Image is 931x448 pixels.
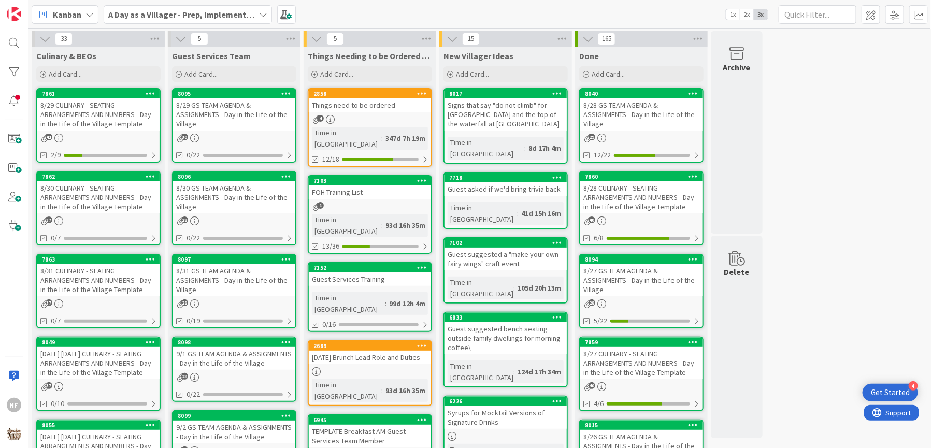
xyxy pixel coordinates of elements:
span: 28 [589,299,595,306]
a: 80948/27 GS TEAM AGENDA & ASSIGNMENTS - Day in the Life of the Village5/22 [579,254,704,328]
span: 40 [589,382,595,389]
input: Quick Filter... [779,5,856,24]
div: Guest suggested a "make your own fairy wings" craft event [445,248,567,270]
div: 8015 [585,422,703,429]
div: 8049[DATE] [DATE] CULINARY - SEATING ARRANGEMENTS AND NUMBERS - Day in the Life of the Village Te... [37,338,160,379]
span: Add Card... [184,69,218,79]
div: 80989/1 GS TEAM AGENDA & ASSIGNMENTS - Day in the Life of the Village [173,338,295,370]
a: 2858Things need to be orderedTime in [GEOGRAPHIC_DATA]:347d 7h 19m12/18 [308,88,432,167]
span: Add Card... [456,69,489,79]
div: 347d 7h 19m [383,133,428,144]
a: 80968/30 GS TEAM AGENDA & ASSIGNMENTS - Day in the Life of the Village0/22 [172,171,296,245]
span: 0/7 [51,315,61,326]
div: 7718 [445,173,567,182]
div: Time in [GEOGRAPHIC_DATA] [448,277,513,299]
div: 8d 17h 4m [526,142,564,154]
span: 5 [191,33,208,45]
div: 8017Signs that say "do not climb" for [GEOGRAPHIC_DATA] and the top of the waterfall at [GEOGRAPH... [445,89,567,131]
div: 8094 [580,255,703,264]
div: 7152Guest Services Training [309,263,431,286]
span: 29 [589,134,595,140]
div: 6945TEMPLATE Breakfast AM Guest Services Team Member [309,415,431,447]
div: 2858 [309,89,431,98]
a: 8049[DATE] [DATE] CULINARY - SEATING ARRANGEMENTS AND NUMBERS - Day in the Life of the Village Te... [36,337,161,411]
div: 7102Guest suggested a "make your own fairy wings" craft event [445,238,567,270]
span: Add Card... [49,69,82,79]
a: 8017Signs that say "do not climb" for [GEOGRAPHIC_DATA] and the top of the waterfall at [GEOGRAPH... [443,88,568,164]
span: 4 [317,115,324,122]
div: 9/1 GS TEAM AGENDA & ASSIGNMENTS - Day in the Life of the Village [173,347,295,370]
div: 8055 [42,422,160,429]
span: Add Card... [592,69,625,79]
div: 7861 [42,90,160,97]
img: Visit kanbanzone.com [7,7,21,21]
div: 8/27 GS TEAM AGENDA & ASSIGNMENTS - Day in the Life of the Village [580,264,703,296]
div: 8/29 GS TEAM AGENDA & ASSIGNMENTS - Day in the Life of the Village [173,98,295,131]
span: Culinary & BEOs [36,51,96,61]
div: 78618/29 CULINARY - SEATING ARRANGEMENTS AND NUMBERS - Day in the Life of the Village Template [37,89,160,131]
div: 8/29 CULINARY - SEATING ARRANGEMENTS AND NUMBERS - Day in the Life of the Village Template [37,98,160,131]
a: 7718Guest asked if we'd bring trivia backTime in [GEOGRAPHIC_DATA]:41d 15h 16m [443,172,568,229]
div: Archive [723,61,751,74]
div: 2689 [313,342,431,350]
div: 7863 [42,256,160,263]
div: 8095 [178,90,295,97]
div: 41d 15h 16m [519,208,564,219]
span: 0/22 [187,150,200,161]
div: 8099 [178,412,295,420]
div: 8/28 CULINARY - SEATING ARRANGEMENTS AND NUMBERS - Day in the Life of the Village Template [580,181,703,213]
div: Guest Services Training [309,272,431,286]
div: 7152 [313,264,431,271]
div: 8096 [173,172,295,181]
div: 8040 [585,90,703,97]
span: 0/7 [51,233,61,243]
div: 78628/30 CULINARY - SEATING ARRANGEMENTS AND NUMBERS - Day in the Life of the Village Template [37,172,160,213]
div: 2689 [309,341,431,351]
span: 2x [740,9,754,20]
div: 80408/28 GS TEAM AGENDA & ASSIGNMENTS - Day in the Life of the Village [580,89,703,131]
span: 15 [462,33,480,45]
div: 78598/27 CULINARY - SEATING ARRANGEMENTS AND NUMBERS - Day in the Life of the Village Template [580,338,703,379]
div: Guest suggested bench seating outside family dwellings for morning coffee\ [445,322,567,354]
div: 80948/27 GS TEAM AGENDA & ASSIGNMENTS - Day in the Life of the Village [580,255,703,296]
span: 37 [46,299,52,306]
div: 8/30 GS TEAM AGENDA & ASSIGNMENTS - Day in the Life of the Village [173,181,295,213]
div: 7102 [445,238,567,248]
span: : [385,298,386,309]
div: 8017 [445,89,567,98]
a: 80958/29 GS TEAM AGENDA & ASSIGNMENTS - Day in the Life of the Village0/22 [172,88,296,163]
div: 7152 [309,263,431,272]
span: 5 [326,33,344,45]
div: 7103 [313,177,431,184]
div: 93d 16h 35m [383,220,428,231]
a: 6833Guest suggested bench seating outside family dwellings for morning coffee\Time in [GEOGRAPHIC... [443,312,568,387]
div: 8015 [580,421,703,430]
div: 8/28 GS TEAM AGENDA & ASSIGNMENTS - Day in the Life of the Village [580,98,703,131]
div: 93d 16h 35m [383,385,428,396]
span: New Villager Ideas [443,51,513,61]
span: 2/9 [51,150,61,161]
div: 8040 [580,89,703,98]
span: 0/19 [187,315,200,326]
div: 105d 20h 13m [515,282,564,294]
div: Get Started [871,387,910,398]
div: 7859 [580,338,703,347]
div: Time in [GEOGRAPHIC_DATA] [448,202,517,225]
div: 78608/28 CULINARY - SEATING ARRANGEMENTS AND NUMBERS - Day in the Life of the Village Template [580,172,703,213]
div: 7859 [585,339,703,346]
div: 80958/29 GS TEAM AGENDA & ASSIGNMENTS - Day in the Life of the Village [173,89,295,131]
b: A Day as a Villager - Prep, Implement and Execute [108,9,293,20]
div: Time in [GEOGRAPHIC_DATA] [312,127,381,150]
div: 6945 [309,415,431,425]
span: : [381,133,383,144]
div: 7863 [37,255,160,264]
div: 8098 [173,338,295,347]
div: 7102 [449,239,567,247]
span: Add Card... [320,69,353,79]
div: 7103FOH Training List [309,176,431,199]
a: 2689[DATE] Brunch Lead Role and DutiesTime in [GEOGRAPHIC_DATA]:93d 16h 35m [308,340,432,406]
span: 4/6 [594,398,604,409]
div: 8/31 GS TEAM AGENDA & ASSIGNMENTS - Day in the Life of the Village [173,264,295,296]
div: 8049 [42,339,160,346]
div: 8/27 CULINARY - SEATING ARRANGEMENTS AND NUMBERS - Day in the Life of the Village Template [580,347,703,379]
